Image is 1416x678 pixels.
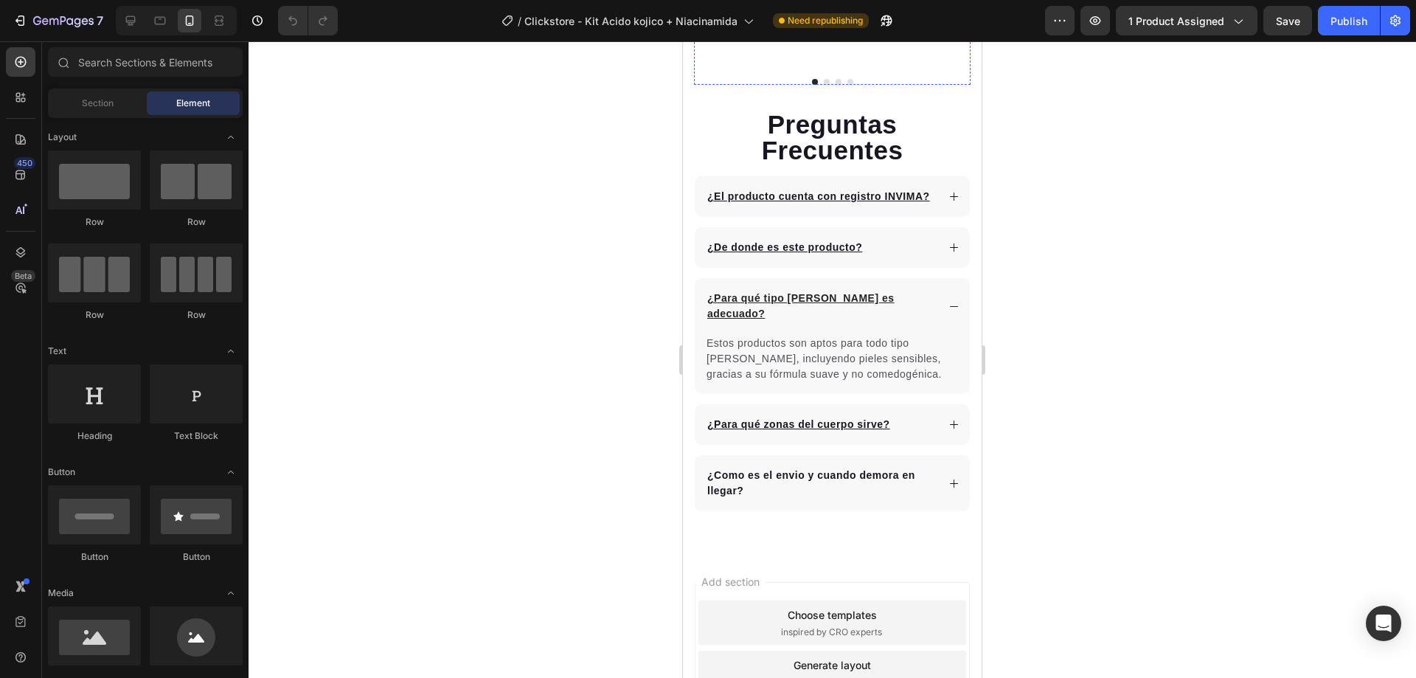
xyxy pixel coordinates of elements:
span: Toggle open [219,125,243,149]
p: 7 [97,12,103,30]
span: Media [48,587,74,600]
div: Row [150,215,243,229]
button: 1 product assigned [1116,6,1257,35]
span: Toggle open [219,339,243,363]
div: Button [150,550,243,564]
div: Open Intercom Messenger [1366,606,1401,641]
div: Button [48,550,141,564]
div: Text Block [150,429,243,443]
span: / [518,13,521,29]
span: 1 product assigned [1128,13,1224,29]
span: from URL or image [109,634,188,648]
div: Row [150,308,243,322]
div: Row [48,215,141,229]
button: Save [1263,6,1312,35]
span: Section [82,97,114,110]
input: Search Sections & Elements [48,47,243,77]
button: Publish [1318,6,1380,35]
span: Toggle open [219,581,243,605]
span: Layout [48,131,77,144]
div: 450 [14,157,35,169]
div: Publish [1330,13,1367,29]
span: Element [176,97,210,110]
span: Toggle open [219,460,243,484]
iframe: Design area [683,41,982,678]
button: 7 [6,6,110,35]
div: Undo/Redo [278,6,338,35]
span: Need republishing [788,14,863,27]
span: Text [48,345,66,358]
div: Beta [11,270,35,282]
span: Clickstore - Kit Acido kojico + Niacinamida [524,13,737,29]
span: Save [1276,15,1300,27]
div: Heading [48,429,141,443]
div: Row [48,308,141,322]
span: Button [48,466,75,479]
